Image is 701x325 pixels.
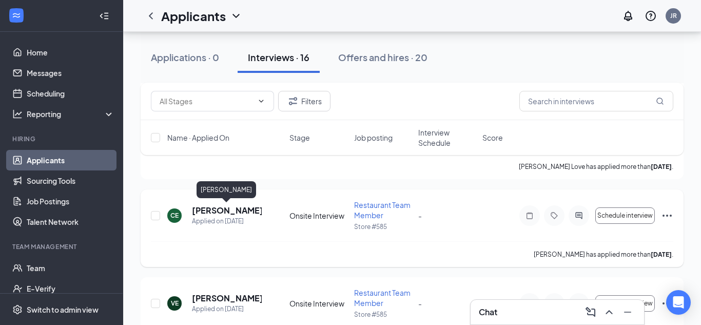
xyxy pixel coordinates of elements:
[27,83,114,104] a: Scheduling
[418,211,422,220] span: -
[661,209,673,222] svg: Ellipses
[192,205,262,216] h5: [PERSON_NAME]
[12,242,112,251] div: Team Management
[619,304,636,320] button: Minimize
[12,304,23,315] svg: Settings
[27,63,114,83] a: Messages
[289,298,347,309] div: Onsite Interview
[248,51,309,64] div: Interviews · 16
[573,212,585,220] svg: ActiveChat
[170,211,179,220] div: CE
[257,97,265,105] svg: ChevronDown
[27,191,114,212] a: Job Postings
[651,251,672,258] b: [DATE]
[287,95,299,107] svg: Filter
[338,51,427,64] div: Offers and hires · 20
[27,304,99,315] div: Switch to admin view
[354,310,412,319] p: Store #585
[27,212,114,232] a: Talent Network
[519,91,673,111] input: Search in interviews
[621,306,634,318] svg: Minimize
[670,11,677,20] div: JR
[278,91,330,111] button: Filter Filters
[289,211,347,221] div: Onsite Interview
[418,299,422,308] span: -
[601,304,617,320] button: ChevronUp
[595,207,655,224] button: Schedule interview
[523,212,536,220] svg: Note
[99,11,109,21] svg: Collapse
[645,10,657,22] svg: QuestionInfo
[197,181,256,198] div: [PERSON_NAME]
[548,212,560,220] svg: Tag
[171,299,179,308] div: VE
[519,162,673,171] p: [PERSON_NAME] Love has applied more than .
[12,109,23,119] svg: Analysis
[192,216,262,226] div: Applied on [DATE]
[11,10,22,21] svg: WorkstreamLogo
[661,297,673,310] svg: Ellipses
[482,132,503,143] span: Score
[27,109,115,119] div: Reporting
[603,306,615,318] svg: ChevronUp
[354,222,412,231] p: Store #585
[192,304,262,314] div: Applied on [DATE]
[597,212,653,219] span: Schedule interview
[151,51,219,64] div: Applications · 0
[622,10,634,22] svg: Notifications
[160,95,253,107] input: All Stages
[354,132,393,143] span: Job posting
[27,278,114,299] a: E-Verify
[656,97,664,105] svg: MagnifyingGlass
[27,42,114,63] a: Home
[534,250,673,259] p: [PERSON_NAME] has applied more than .
[289,132,310,143] span: Stage
[230,10,242,22] svg: ChevronDown
[145,10,157,22] svg: ChevronLeft
[354,288,411,308] span: Restaurant Team Member
[27,258,114,278] a: Team
[27,170,114,191] a: Sourcing Tools
[595,295,655,312] button: Schedule interview
[479,307,497,318] h3: Chat
[418,127,476,148] span: Interview Schedule
[192,293,262,304] h5: [PERSON_NAME]
[167,132,229,143] span: Name · Applied On
[161,7,226,25] h1: Applicants
[666,290,691,315] div: Open Intercom Messenger
[354,200,411,220] span: Restaurant Team Member
[585,306,597,318] svg: ComposeMessage
[582,304,599,320] button: ComposeMessage
[27,150,114,170] a: Applicants
[12,135,112,143] div: Hiring
[651,163,672,170] b: [DATE]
